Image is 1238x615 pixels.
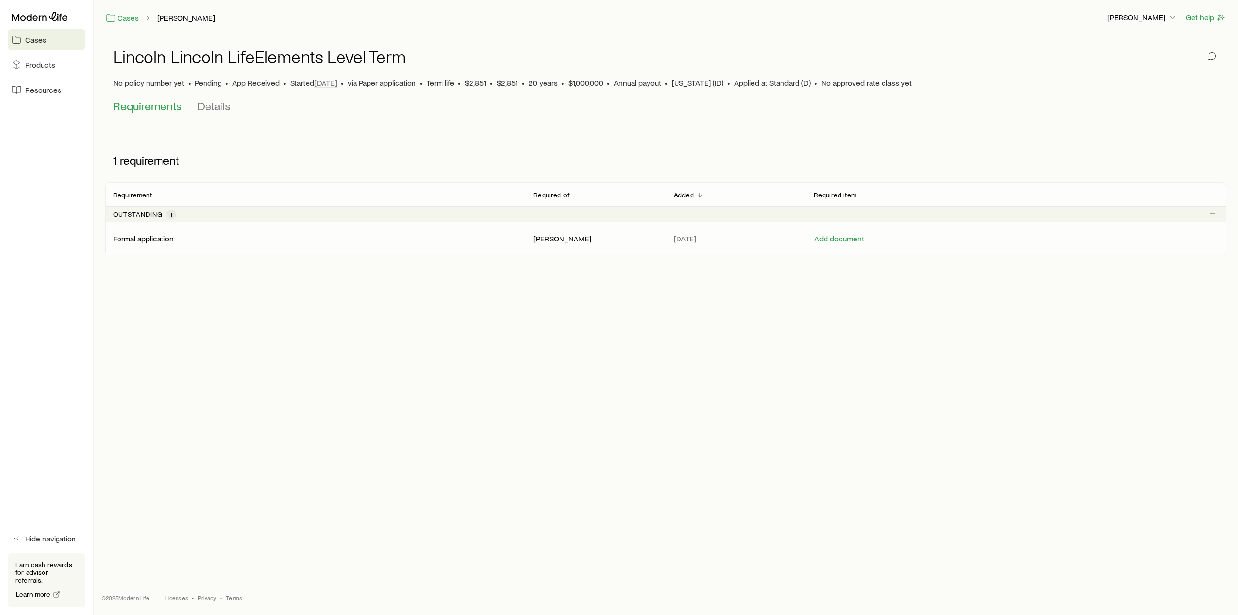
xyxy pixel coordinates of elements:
[568,78,603,88] span: $1,000,000
[15,561,77,584] p: Earn cash rewards for advisor referrals.
[290,78,337,88] p: Started
[727,78,730,88] span: •
[25,85,61,95] span: Resources
[192,594,194,601] span: •
[25,60,55,70] span: Products
[458,78,461,88] span: •
[341,78,344,88] span: •
[734,78,811,88] span: Applied at Standard (D)
[497,78,518,88] span: $2,851
[814,234,865,243] button: Add document
[113,47,406,66] h1: Lincoln Lincoln LifeElements Level Term
[348,78,416,88] span: via Paper application
[814,191,856,199] p: Required item
[533,234,658,243] p: [PERSON_NAME]
[814,78,817,88] span: •
[25,534,76,543] span: Hide navigation
[197,99,231,113] span: Details
[8,29,85,50] a: Cases
[490,78,493,88] span: •
[165,594,188,601] a: Licenses
[220,594,222,601] span: •
[226,594,242,601] a: Terms
[427,78,454,88] span: Term life
[195,78,221,88] p: Pending
[674,191,694,199] p: Added
[533,191,570,199] p: Required of
[821,78,912,88] span: No approved rate class yet
[1107,13,1177,22] p: [PERSON_NAME]
[561,78,564,88] span: •
[522,78,525,88] span: •
[170,210,172,218] span: 1
[113,153,117,167] span: 1
[232,78,280,88] span: App Received
[529,78,558,88] span: 20 years
[113,99,1219,122] div: Application details tabs
[113,99,182,113] span: Requirements
[8,79,85,101] a: Resources
[113,191,152,199] p: Requirement
[16,591,51,598] span: Learn more
[314,78,337,88] span: [DATE]
[225,78,228,88] span: •
[120,153,179,167] span: requirement
[8,54,85,75] a: Products
[614,78,661,88] span: Annual payout
[25,35,46,45] span: Cases
[283,78,286,88] span: •
[8,528,85,549] button: Hide navigation
[1107,12,1178,24] button: [PERSON_NAME]
[198,594,216,601] a: Privacy
[674,234,696,243] span: [DATE]
[420,78,423,88] span: •
[113,210,162,218] p: Outstanding
[113,234,174,243] p: Formal application
[672,78,723,88] span: [US_STATE] (ID)
[1185,12,1226,23] button: Get help
[465,78,486,88] span: $2,851
[105,13,139,24] a: Cases
[102,594,150,601] p: © 2025 Modern Life
[8,553,85,607] div: Earn cash rewards for advisor referrals.Learn more
[607,78,610,88] span: •
[188,78,191,88] span: •
[665,78,668,88] span: •
[157,14,216,23] a: [PERSON_NAME]
[113,78,184,88] span: No policy number yet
